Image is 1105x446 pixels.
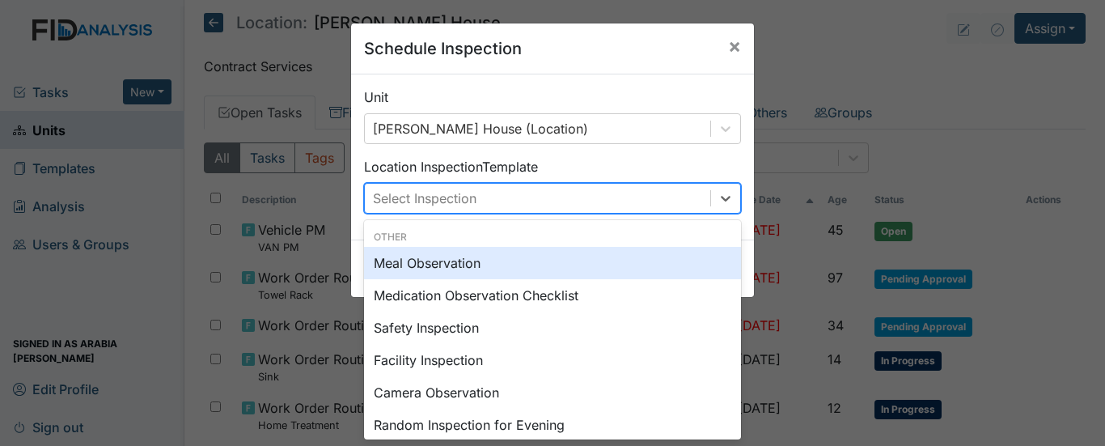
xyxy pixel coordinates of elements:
[364,409,741,441] div: Random Inspection for Evening
[364,230,741,244] div: Other
[373,119,588,138] div: [PERSON_NAME] House (Location)
[364,376,741,409] div: Camera Observation
[364,87,388,107] label: Unit
[364,247,741,279] div: Meal Observation
[364,344,741,376] div: Facility Inspection
[373,189,476,208] div: Select Inspection
[364,157,538,176] label: Location Inspection Template
[364,36,522,61] h5: Schedule Inspection
[715,23,754,69] button: Close
[364,312,741,344] div: Safety Inspection
[728,34,741,57] span: ×
[364,279,741,312] div: Medication Observation Checklist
